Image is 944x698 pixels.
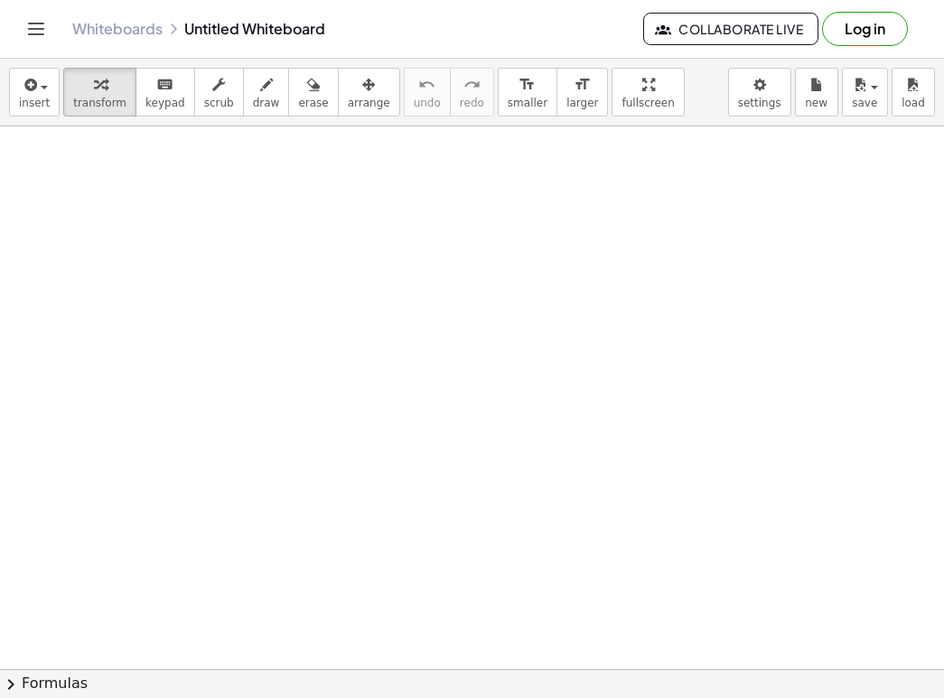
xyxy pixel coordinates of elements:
a: Whiteboards [72,20,163,38]
i: format_size [574,74,591,96]
span: settings [738,97,781,109]
button: transform [63,68,136,116]
button: insert [9,68,60,116]
span: keypad [145,97,185,109]
button: Collaborate Live [643,13,818,45]
i: keyboard [156,74,173,96]
span: arrange [348,97,390,109]
button: new [795,68,838,116]
button: keyboardkeypad [136,68,195,116]
button: save [842,68,888,116]
button: undoundo [404,68,451,116]
button: Log in [822,12,908,46]
span: transform [73,97,126,109]
button: draw [243,68,290,116]
span: fullscreen [622,97,674,109]
span: erase [298,97,328,109]
button: fullscreen [612,68,684,116]
span: scrub [204,97,234,109]
button: Toggle navigation [22,14,51,43]
span: load [902,97,925,109]
button: scrub [194,68,244,116]
button: redoredo [450,68,494,116]
span: save [852,97,877,109]
button: format_sizelarger [556,68,608,116]
span: new [805,97,827,109]
span: Collaborate Live [659,21,803,37]
span: undo [414,97,441,109]
button: format_sizesmaller [498,68,557,116]
i: undo [418,74,435,96]
button: load [892,68,935,116]
i: format_size [519,74,536,96]
button: erase [288,68,338,116]
span: insert [19,97,50,109]
span: larger [566,97,598,109]
span: draw [253,97,280,109]
button: arrange [338,68,400,116]
span: smaller [508,97,547,109]
span: redo [460,97,484,109]
button: settings [728,68,791,116]
i: redo [463,74,481,96]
